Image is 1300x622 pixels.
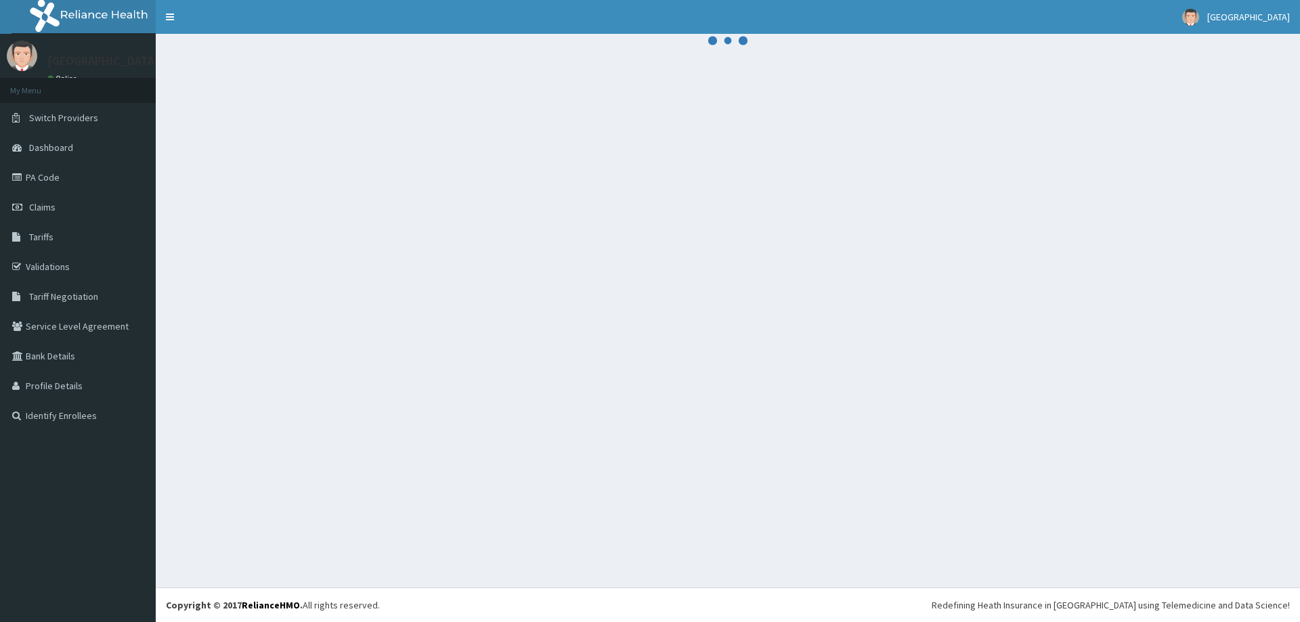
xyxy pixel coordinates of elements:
[47,74,80,83] a: Online
[7,41,37,71] img: User Image
[29,112,98,124] span: Switch Providers
[1207,11,1290,23] span: [GEOGRAPHIC_DATA]
[708,20,748,61] svg: audio-loading
[29,231,53,243] span: Tariffs
[29,141,73,154] span: Dashboard
[156,587,1300,622] footer: All rights reserved.
[47,55,159,67] p: [GEOGRAPHIC_DATA]
[932,598,1290,612] div: Redefining Heath Insurance in [GEOGRAPHIC_DATA] using Telemedicine and Data Science!
[29,201,56,213] span: Claims
[166,599,303,611] strong: Copyright © 2017 .
[1182,9,1199,26] img: User Image
[29,290,98,303] span: Tariff Negotiation
[242,599,300,611] a: RelianceHMO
